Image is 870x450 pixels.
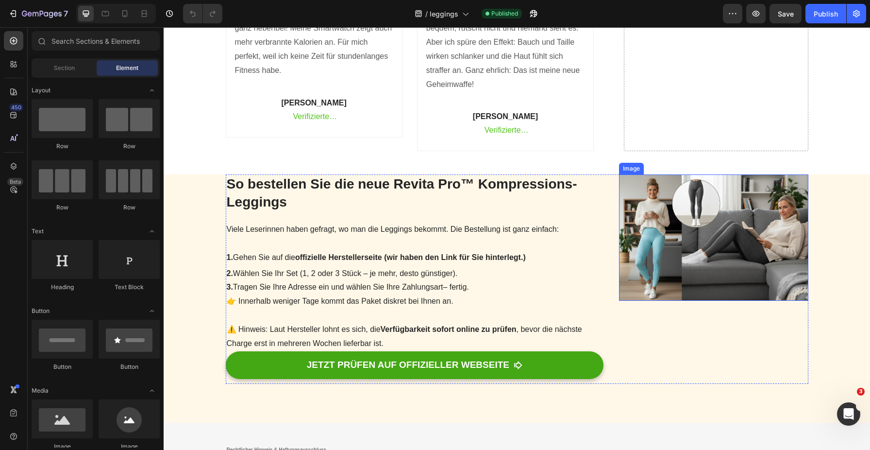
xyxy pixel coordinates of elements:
[117,85,125,93] img: Alt Image
[63,253,439,281] p: Tragen Sie Ihre Adresse ein und wählen Sie Ihre Zahlungsart– fertig. 👉 Innerhalb weniger Tage kom...
[99,203,160,212] div: Row
[857,388,865,396] span: 3
[770,4,802,23] button: Save
[308,99,316,107] img: Alt Image
[99,363,160,371] div: Button
[32,307,50,315] span: Button
[63,242,69,250] strong: 2.
[778,10,794,18] span: Save
[64,8,68,19] p: 7
[54,64,75,72] span: Section
[814,9,838,19] div: Publish
[32,142,93,151] div: Row
[455,147,644,274] img: gempages_553629490677285781-f43a9798-e718-4230-a66e-99d034b4b7a0.png
[118,70,230,82] p: [PERSON_NAME]
[457,137,478,146] div: Image
[491,9,518,18] span: Published
[837,402,860,426] iframe: Intercom live chat
[63,149,414,182] strong: So bestellen Sie die neue Revita Pro™ Kompressions-Leggings
[805,4,846,23] button: Publish
[32,386,49,395] span: Media
[63,295,439,324] p: ⚠️ Hinweis: Laut Hersteller lohnt es sich, die , bevor die nächste Charge erst in mehreren Wochen...
[99,283,160,292] div: Text Block
[144,383,160,398] span: Toggle open
[132,226,362,234] strong: offizielle Herstellerseite (wir haben den Link für Sie hinterlegt.)
[63,256,69,264] strong: 3.
[4,4,72,23] button: 7
[63,226,69,234] strong: 1.
[62,324,440,352] a: JETZT PRÜFEN AUF OFFIZIELLER WEBSEITE
[430,9,458,19] span: leggings
[164,27,870,450] iframe: Design area
[425,9,428,19] span: /
[217,298,353,306] strong: Verfügbarkeit sofort online zu prüfen
[183,4,222,23] div: Undo/Redo
[32,363,93,371] div: Button
[144,224,160,239] span: Toggle open
[9,104,23,111] div: 450
[32,227,44,236] span: Text
[63,240,439,254] p: Wählen Sie Ihr Set (1, 2 oder 3 Stück – je mehr, desto günstiger).
[7,178,23,186] div: Beta
[144,303,160,319] span: Toggle open
[309,84,421,95] p: [PERSON_NAME]
[130,84,230,95] p: Verifizierte [PERSON_NAME]
[70,63,109,102] img: gempages_553629490677285781-fbb3276b-86d5-4159-b040-893d14f3c265.png
[99,142,160,151] div: Row
[63,224,439,238] p: Gehen Sie auf die
[32,283,93,292] div: Heading
[144,83,160,98] span: Toggle open
[63,195,439,209] p: Viele Leserinnen haben gefragt, wo man die Leggings bekommt. Die Bestellung ist ganz einfach:
[32,203,93,212] div: Row
[32,86,50,95] span: Layout
[262,77,301,116] img: gempages_553629490677285781-cad07551-ab76-4b7a-8a04-3d5528987e23.png
[321,97,421,109] p: Verifizierte [PERSON_NAME]
[116,64,138,72] span: Element
[63,420,163,425] strong: Rechtlicher Hinweis & Haftungsausschluss
[32,31,160,51] input: Search Sections & Elements
[143,332,346,344] p: JETZT PRÜFEN AUF OFFIZIELLER WEBSEITE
